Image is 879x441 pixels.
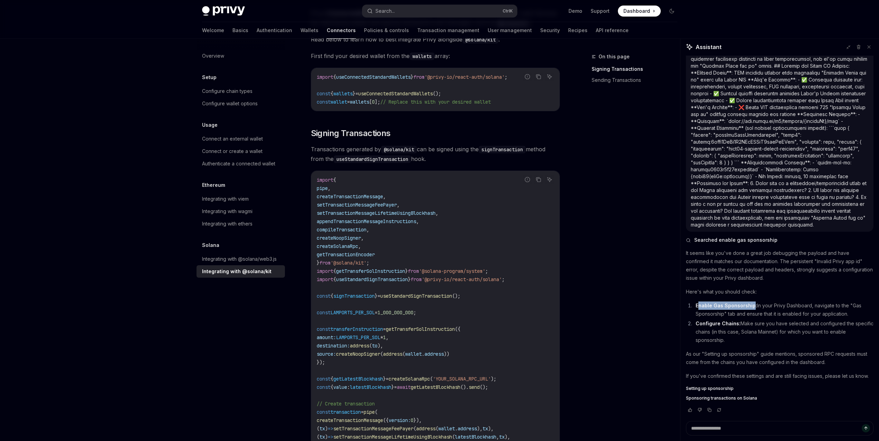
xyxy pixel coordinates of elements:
[502,276,505,282] span: ;
[333,293,375,299] span: signTransaction
[331,90,333,97] span: {
[333,384,347,390] span: value
[424,351,444,357] span: address
[317,293,331,299] span: const
[413,74,424,80] span: from
[422,276,502,282] span: '@privy-io/react-auth/solana'
[197,218,285,230] a: Integrating with ethers
[372,99,375,105] span: 0
[408,276,411,282] span: }
[317,243,358,249] span: createSolanaRpc
[694,301,873,318] li: In your Privy Dashboard, navigate to the "Gas Sponsorship" tab and ensure that it is enabled for ...
[331,376,333,382] span: {
[317,409,331,415] span: const
[397,202,400,208] span: ,
[366,227,369,233] span: ,
[317,210,436,216] span: setTransactionMessageLifetimeUsingBlockhash
[361,235,364,241] span: ,
[422,351,424,357] span: .
[317,376,331,382] span: const
[599,52,630,61] span: On this page
[317,74,333,80] span: import
[411,384,460,390] span: getLatestBlockhash
[411,276,422,282] span: from
[202,87,252,95] div: Configure chain types
[300,22,318,39] a: Wallets
[666,6,677,17] button: Toggle dark mode
[202,73,217,82] h5: Setup
[232,22,248,39] a: Basics
[197,97,285,110] a: Configure wallet options
[331,293,333,299] span: {
[618,6,661,17] a: Dashboard
[686,350,873,366] p: As our "Setting up sponsorship" guide mentions, sponsored RPC requests must come from the chains ...
[333,90,353,97] span: wallets
[383,334,386,341] span: 1
[358,243,361,249] span: ,
[336,276,408,282] span: useStandardSignTransaction
[331,99,347,105] span: wallet
[413,309,416,316] span: ;
[317,359,325,365] span: });
[336,74,411,80] span: useConnectedStandardWallets
[202,207,252,215] div: Integrating with wagmi
[433,90,441,97] span: ();
[479,146,526,153] code: signTransaction
[364,22,409,39] a: Policies & controls
[430,376,433,382] span: (
[545,72,554,81] button: Ask AI
[436,210,438,216] span: ,
[317,351,336,357] span: source:
[383,351,402,357] span: address
[389,376,430,382] span: createSolanaRpc
[696,303,757,308] strong: Enable Gas Sponsorship:
[362,5,517,17] button: Search...CtrlK
[317,384,331,390] span: const
[197,205,285,218] a: Integrating with wagmi
[333,268,336,274] span: {
[311,128,391,139] span: Signing Transactions
[202,267,271,276] div: Integrating with @solana/kit
[686,372,873,380] p: If you've confirmed these settings and are still facing issues, please let us know.
[391,384,394,390] span: }
[317,202,397,208] span: setTransactionMessageFeePayer
[523,72,532,81] button: Report incorrect code
[378,293,380,299] span: =
[202,22,224,39] a: Welcome
[375,409,378,415] span: (
[592,64,683,75] a: Signing Transactions
[534,175,543,184] button: Copy the contents from the code block
[317,326,331,332] span: const
[596,22,629,39] a: API reference
[696,320,741,326] strong: Configure Chains:
[405,351,422,357] span: wallet
[380,351,383,357] span: (
[369,343,372,349] span: (
[534,72,543,81] button: Copy the contents from the code block
[202,241,219,249] h5: Solana
[383,376,386,382] span: }
[317,309,331,316] span: const
[317,401,375,407] span: // Create transaction
[375,99,380,105] span: ];
[197,193,285,205] a: Integrating with viem
[317,235,361,241] span: createNoopSigner
[317,218,416,224] span: appendTransactionMessageInstructions
[383,326,386,332] span: =
[333,177,336,183] span: {
[331,260,366,266] span: '@solana/kit'
[331,326,383,332] span: transferInstruction
[462,36,498,44] code: @solana/kit
[311,144,560,164] span: Transactions generated by can be signed using the method from the hook.
[353,90,355,97] span: }
[491,376,496,382] span: );
[686,249,873,282] p: It seems like you've done a great job debugging the payload and have confirmed it matches our doc...
[523,175,532,184] button: Report incorrect code
[686,395,873,401] a: Sponsoring transactions on Solana
[488,22,532,39] a: User management
[380,99,491,105] span: // Replace this with your desired wallet
[386,334,389,341] span: ,
[336,334,380,341] span: LAMPORTS_PER_SOL
[317,260,319,266] span: }
[408,268,419,274] span: from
